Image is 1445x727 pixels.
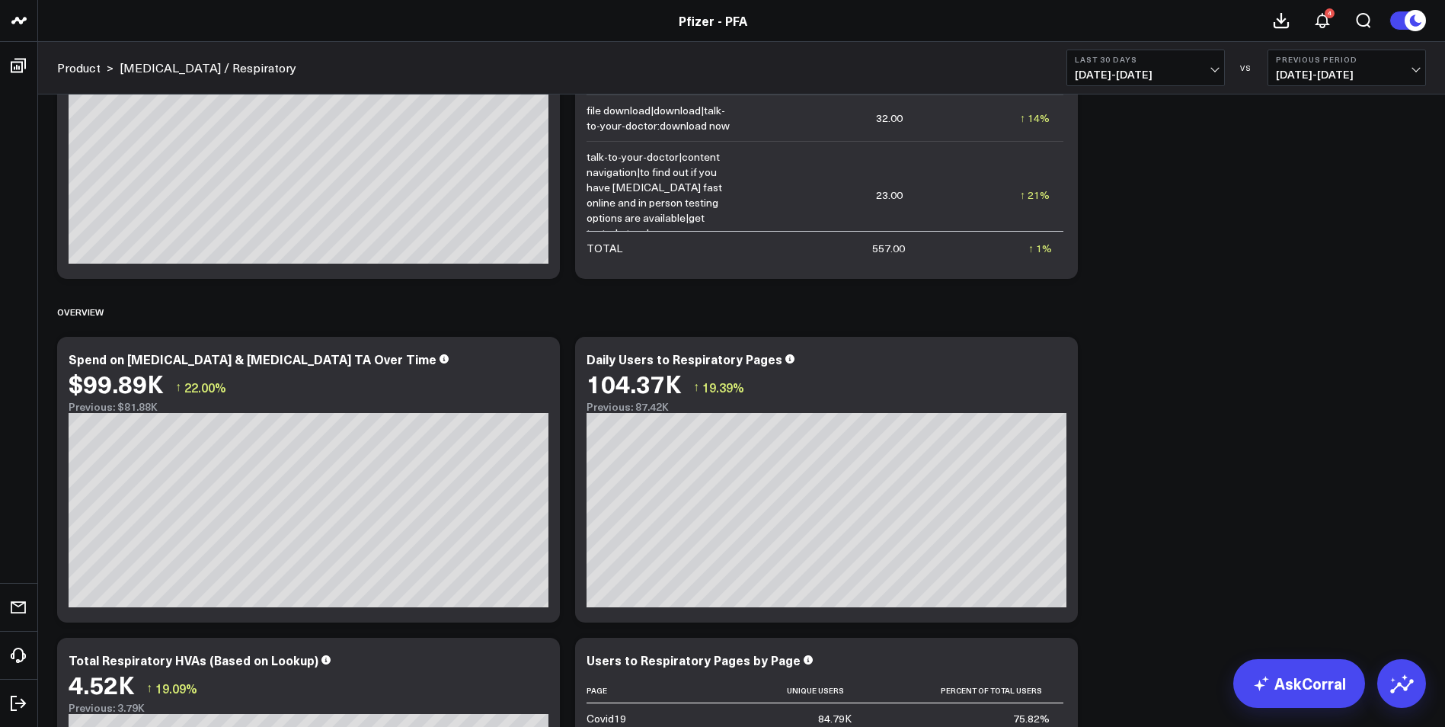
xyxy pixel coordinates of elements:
span: 19.09% [155,680,197,697]
div: Daily Users to Respiratory Pages [587,351,782,367]
div: 4.52K [69,671,135,698]
button: Last 30 Days[DATE]-[DATE] [1066,50,1225,86]
b: Previous Period [1276,55,1418,64]
div: Spend on [MEDICAL_DATA] & [MEDICAL_DATA] TA Over Time [69,351,436,367]
div: 104.37K [587,370,682,397]
div: Overview [57,294,104,329]
div: ↑ 14% [1020,110,1050,126]
span: [DATE] - [DATE] [1276,69,1418,81]
th: Page [587,678,739,703]
div: talk-to-your-doctor|content navigation|to find out if you have [MEDICAL_DATA] fast online and in ... [587,149,735,241]
a: AskCorral [1233,659,1365,708]
div: Covid19 [587,711,626,726]
div: Users to Respiratory Pages by Page [587,652,801,668]
a: [MEDICAL_DATA] / Respiratory [120,59,296,76]
div: 557.00 [872,241,905,256]
span: 19.39% [702,379,744,396]
div: Previous: 87.42K [587,401,1066,413]
span: ↑ [146,678,152,698]
div: 75.82% [1013,711,1050,726]
span: [DATE] - [DATE] [1075,69,1216,81]
div: VS [1232,63,1260,72]
a: Product [57,59,101,76]
div: > [57,59,113,76]
div: Total Respiratory HVAs (Based on Lookup) [69,652,318,668]
div: $99.89K [69,370,164,397]
th: Percent Of Total Users [865,678,1063,703]
div: TOTAL [587,241,622,256]
button: Previous Period[DATE]-[DATE] [1268,50,1426,86]
div: Previous: $81.88K [69,401,548,413]
div: 4 [1325,8,1335,18]
div: ↑ 21% [1020,187,1050,203]
div: file download|download|talk-to-your-doctor:download now [587,103,735,133]
div: 84.79K [818,711,852,726]
th: Unique Users [739,678,865,703]
a: Pfizer - PFA [679,12,747,29]
div: Previous: 3.79K [69,702,548,714]
b: Last 30 Days [1075,55,1216,64]
div: 23.00 [876,187,903,203]
span: 22.00% [184,379,226,396]
span: ↑ [175,377,181,397]
span: ↑ [693,377,699,397]
div: 32.00 [876,110,903,126]
div: ↑ 1% [1028,241,1052,256]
